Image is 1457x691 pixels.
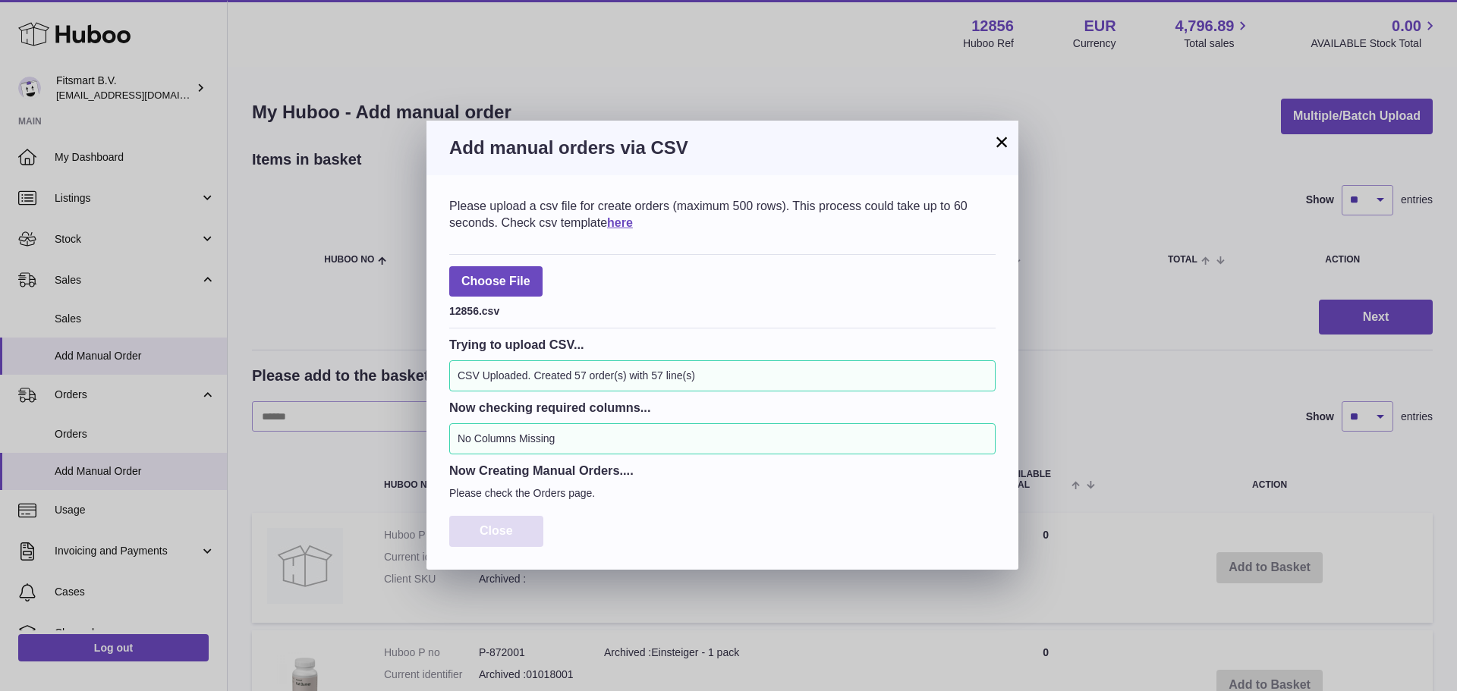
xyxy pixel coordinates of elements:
button: × [993,133,1011,151]
h3: Trying to upload CSV... [449,336,996,353]
div: No Columns Missing [449,423,996,454]
span: Choose File [449,266,543,297]
div: 12856.csv [449,300,996,319]
button: Close [449,516,543,547]
span: Close [480,524,513,537]
h3: Now Creating Manual Orders.... [449,462,996,479]
div: CSV Uploaded. Created 57 order(s) with 57 line(s) [449,360,996,391]
div: Please upload a csv file for create orders (maximum 500 rows). This process could take up to 60 s... [449,198,996,231]
h3: Now checking required columns... [449,399,996,416]
p: Please check the Orders page. [449,486,996,501]
h3: Add manual orders via CSV [449,136,996,160]
a: here [607,216,633,229]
